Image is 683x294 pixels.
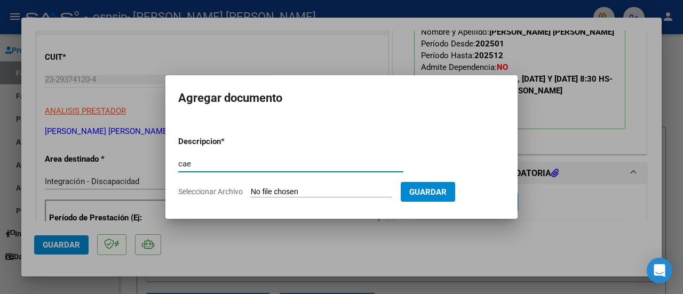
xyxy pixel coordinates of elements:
[178,136,276,148] p: Descripcion
[401,182,455,202] button: Guardar
[178,88,505,108] h2: Agregar documento
[178,187,243,196] span: Seleccionar Archivo
[409,187,447,197] span: Guardar
[647,258,672,283] div: Open Intercom Messenger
